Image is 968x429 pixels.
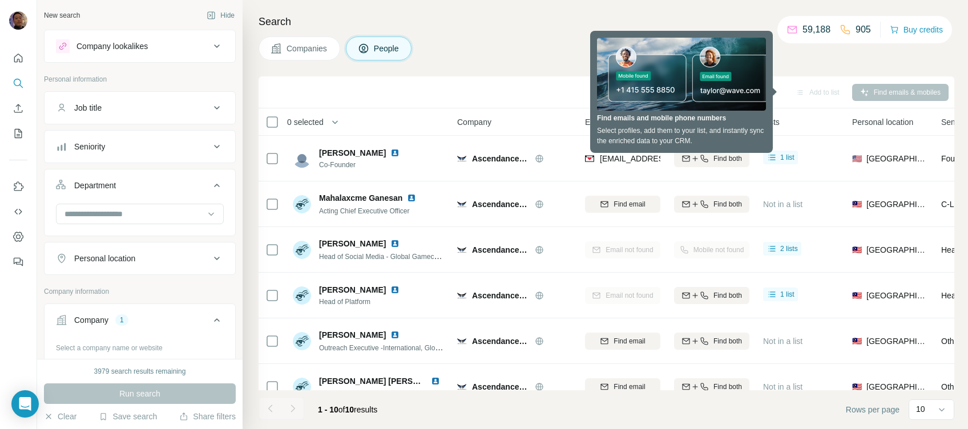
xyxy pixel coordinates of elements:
span: [GEOGRAPHIC_DATA] [866,290,927,301]
span: Email [585,116,605,128]
span: Not in a list [763,337,802,346]
h4: Search [259,14,954,30]
button: Use Surfe on LinkedIn [9,176,27,197]
img: LinkedIn logo [431,377,440,386]
span: Find both [713,153,742,164]
div: 3979 search results remaining [94,366,186,377]
span: Head of Platform [319,297,404,307]
div: Seniority [74,141,105,152]
button: Feedback [9,252,27,272]
span: Mahalaxcme Ganesan [319,192,402,204]
div: Company lookalikes [76,41,148,52]
button: Save search [99,411,157,422]
img: Logo of Ascendance Sdn Bhd [457,382,466,391]
img: LinkedIn logo [390,239,400,248]
span: 🇲🇾 [852,335,862,347]
span: Other [941,382,961,391]
span: Ascendance Sdn Bhd [472,199,529,210]
span: 🇲🇾 [852,381,862,392]
span: Find both [713,199,742,209]
button: Job title [45,94,235,122]
span: 1 list [780,289,794,300]
span: Head [941,291,960,300]
span: [GEOGRAPHIC_DATA] [866,335,927,347]
span: Ascendance Sdn Bhd [472,290,529,301]
p: 905 [856,23,871,37]
span: Rows per page [846,404,900,415]
button: Company lookalikes [45,33,235,60]
div: New search [44,10,80,21]
p: Company information [44,286,236,297]
img: Logo of Ascendance Sdn Bhd [457,200,466,209]
span: Company [457,116,491,128]
span: Ascendance Sdn Bhd [472,381,529,392]
img: Avatar [293,378,311,396]
img: Logo of Ascendance Sdn Bhd [457,154,466,163]
button: Buy credits [890,22,943,38]
p: 59,188 [802,23,830,37]
span: Find email [614,199,645,209]
span: Find both [713,336,742,346]
span: 10 [345,405,354,414]
span: [GEOGRAPHIC_DATA] [866,244,927,256]
span: [PERSON_NAME] [319,238,386,249]
button: Find both [674,196,749,213]
span: 1 - 10 [318,405,338,414]
img: Avatar [293,332,311,350]
img: LinkedIn logo [390,285,400,294]
button: Quick start [9,48,27,68]
button: Find both [674,287,749,304]
span: Find both [713,382,742,392]
span: Not in a list [763,382,802,391]
img: Avatar [293,241,311,259]
span: Entrepreneur [319,388,445,398]
button: Find both [674,378,749,395]
span: [EMAIL_ADDRESS][DOMAIN_NAME] [600,154,735,163]
button: Company1 [45,306,235,338]
span: 🇺🇸 [852,153,862,164]
span: 🇲🇾 [852,290,862,301]
button: Find both [674,150,749,167]
img: LinkedIn logo [407,193,416,203]
button: Find both [674,333,749,350]
span: Find both [713,290,742,301]
img: LinkedIn logo [390,330,400,339]
button: Department [45,172,235,204]
button: Clear [44,411,76,422]
span: [PERSON_NAME] [PERSON_NAME] [319,377,455,386]
span: Head [941,245,960,254]
span: Ascendance Sdn Bhd [472,335,529,347]
div: Open Intercom Messenger [11,390,39,418]
button: Personal location [45,245,235,272]
button: Hide [199,7,243,24]
div: Department [74,180,116,191]
span: People [374,43,400,54]
span: 0 selected [287,116,324,128]
img: Avatar [293,149,311,168]
img: Logo of Ascendance Sdn Bhd [457,337,466,346]
button: Find email [585,378,660,395]
span: Lists [763,116,780,128]
button: Enrich CSV [9,98,27,119]
img: Avatar [9,11,27,30]
span: Head of Social Media - Global Gamechangers Summit 2023 [319,252,501,261]
span: Mobile [674,116,697,128]
span: 2 lists [780,244,798,254]
button: My lists [9,123,27,144]
span: [PERSON_NAME] [319,284,386,296]
span: Outreach Executive -International, Global Game Changer Summit 2023 [319,343,535,352]
div: Company [74,314,108,326]
span: Ascendance Sdn Bhd [472,244,529,256]
div: Select a company name or website [56,338,224,353]
img: Logo of Ascendance Sdn Bhd [457,245,466,254]
span: 1 list [780,152,794,163]
span: [GEOGRAPHIC_DATA] [866,153,927,164]
img: Avatar [293,286,311,305]
img: LinkedIn logo [390,148,400,157]
span: 🇲🇾 [852,244,862,256]
button: Find email [585,333,660,350]
span: Companies [287,43,328,54]
div: Personal location [74,253,135,264]
button: Search [9,73,27,94]
img: Avatar [293,195,311,213]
